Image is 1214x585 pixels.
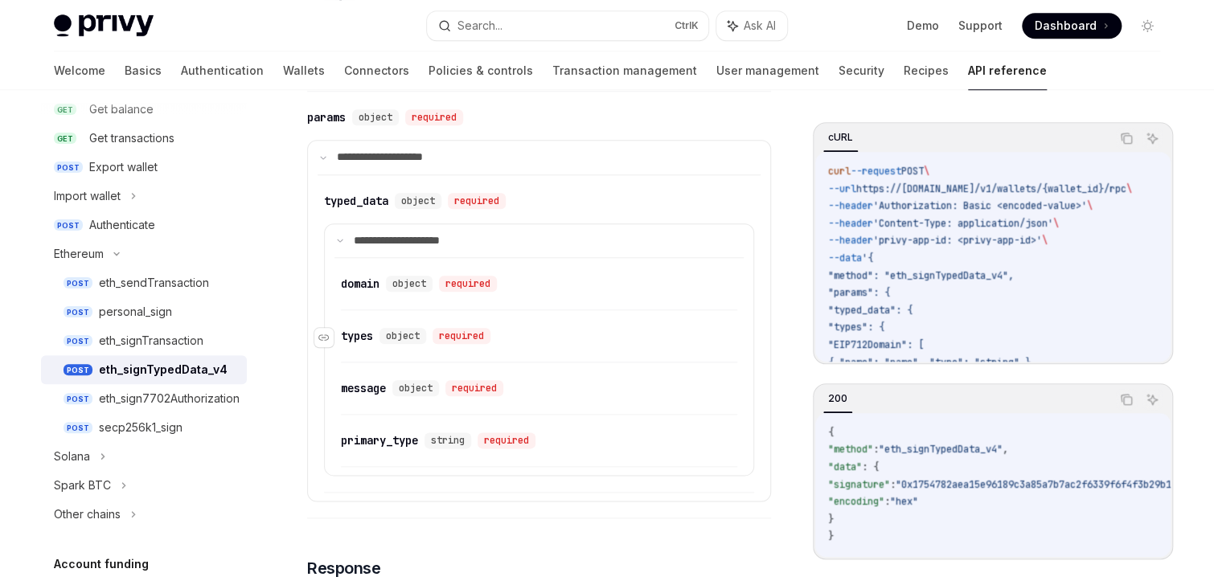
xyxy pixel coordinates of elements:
a: Transaction management [552,51,697,90]
div: cURL [823,128,858,147]
a: Security [839,51,884,90]
span: Response [307,557,380,579]
span: : [873,443,879,456]
span: Ask AI [744,18,776,34]
a: POSTeth_sendTransaction [41,268,247,297]
button: Copy the contents from the code block [1116,389,1137,410]
a: POSTExport wallet [41,153,247,182]
span: --header [828,217,873,230]
span: \ [1087,199,1093,212]
div: required [439,276,497,292]
span: \ [1042,234,1048,247]
span: "types": { [828,321,884,333]
div: types [341,328,373,344]
a: Welcome [54,51,105,90]
span: object [392,277,426,290]
span: POST [64,335,92,347]
span: POST [64,306,92,318]
div: message [341,380,386,396]
div: Ethereum [54,244,104,264]
span: string [431,434,465,447]
span: \ [1053,217,1059,230]
div: Import wallet [54,186,121,206]
div: required [405,109,463,125]
a: GETGet transactions [41,124,247,153]
span: , [1003,443,1008,456]
a: Dashboard [1022,13,1122,39]
span: Dashboard [1035,18,1097,34]
span: "data" [828,460,862,473]
a: POSTpersonal_sign [41,297,247,326]
span: '{ [862,252,873,264]
a: Policies & controls [429,51,533,90]
span: "method" [828,443,873,456]
a: Demo [907,18,939,34]
span: object [386,329,420,342]
a: POSTsecp256k1_sign [41,413,247,442]
span: : { [862,460,879,473]
button: Search...CtrlK [427,11,708,40]
a: POSTeth_signTypedData_v4 [41,355,247,384]
div: Authenticate [89,215,155,235]
div: required [445,380,503,396]
span: POST [64,393,92,405]
h5: Account funding [54,554,149,574]
button: Toggle dark mode [1134,13,1160,39]
div: secp256k1_sign [99,418,183,437]
a: Basics [125,51,162,90]
span: "hex" [890,495,918,508]
span: POST [901,165,924,178]
div: primary_type [341,432,418,448]
button: Ask AI [716,11,787,40]
a: Recipes [904,51,949,90]
div: Export wallet [89,157,158,177]
div: required [433,328,490,344]
span: POST [54,219,83,231]
div: domain [341,276,379,292]
span: "typed_data": { [828,304,913,317]
span: --request [851,165,901,178]
span: Ctrl K [675,19,699,32]
div: eth_sign7702Authorization [99,389,240,408]
a: Navigate to header [314,321,342,354]
div: personal_sign [99,302,172,321]
span: "params": { [828,286,890,299]
div: Solana [54,447,90,466]
a: Support [958,18,1003,34]
span: : [884,495,890,508]
span: POST [64,364,92,376]
span: "encoding" [828,495,884,508]
span: --header [828,234,873,247]
span: object [399,382,433,395]
button: Ask AI [1142,389,1163,410]
span: } [828,513,834,526]
div: eth_signTransaction [99,331,203,350]
button: Copy the contents from the code block [1116,128,1137,149]
button: Ask AI [1142,128,1163,149]
div: Get transactions [89,129,174,148]
span: } [828,530,834,542]
div: required [478,432,535,448]
span: curl [828,165,851,178]
span: GET [54,133,76,145]
span: 'Content-Type: application/json' [873,217,1053,230]
a: POSTeth_sign7702Authorization [41,384,247,413]
span: POST [54,162,83,174]
div: eth_sendTransaction [99,273,209,292]
span: --data [828,252,862,264]
a: Wallets [283,51,325,90]
span: --header [828,199,873,212]
span: POST [64,422,92,434]
span: 'Authorization: Basic <encoded-value>' [873,199,1087,212]
span: "EIP712Domain": [ [828,338,924,351]
span: object [401,194,435,207]
span: "method": "eth_signTypedData_v4", [828,269,1014,282]
div: 200 [823,389,852,408]
span: : [890,478,896,491]
a: User management [716,51,819,90]
span: "eth_signTypedData_v4" [879,443,1003,456]
div: Spark BTC [54,476,111,495]
span: { [828,426,834,439]
div: Search... [457,16,502,35]
span: \ [1126,182,1132,195]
